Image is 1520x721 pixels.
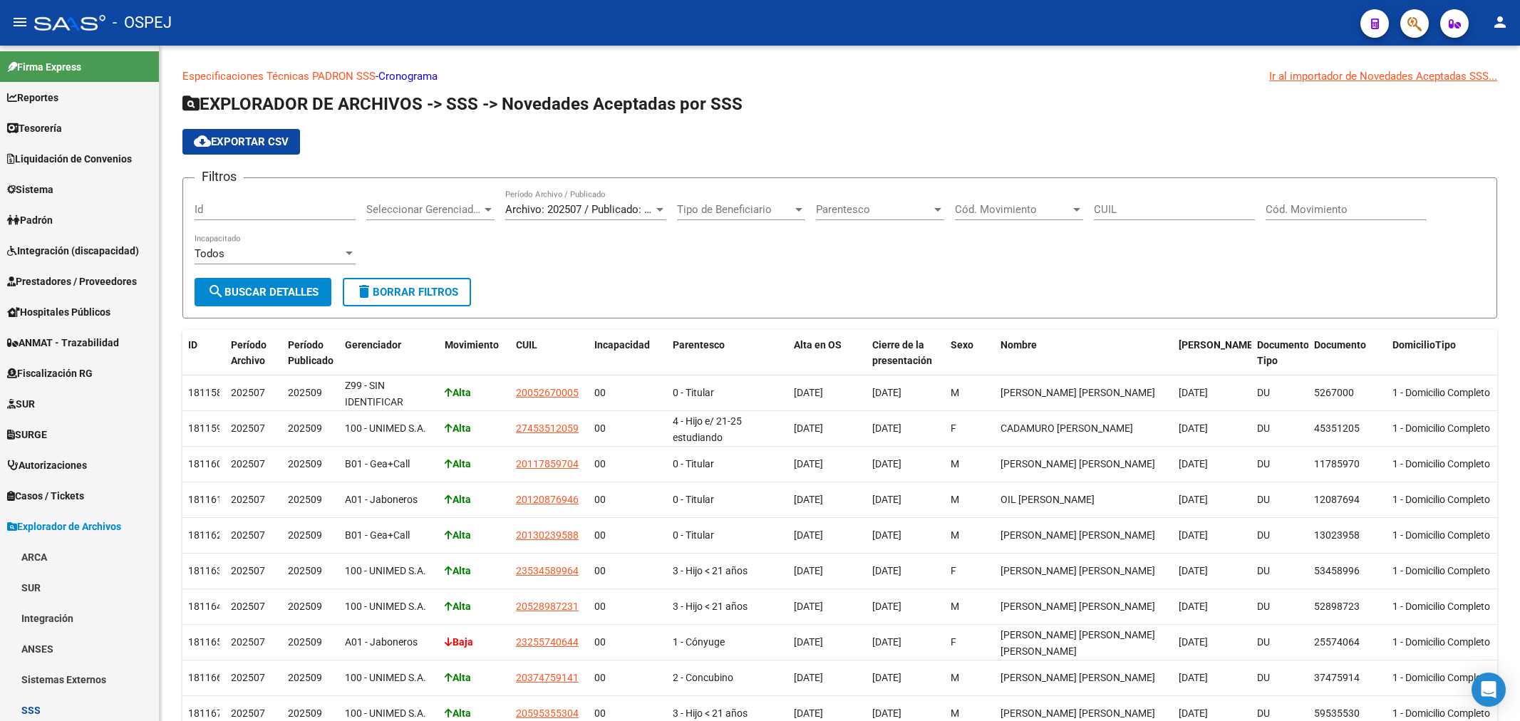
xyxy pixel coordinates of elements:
[673,529,714,541] span: 0 - Titular
[7,151,132,167] span: Liquidación de Convenios
[673,387,714,398] span: 0 - Titular
[816,203,931,216] span: Parentesco
[872,565,901,576] span: [DATE]
[288,422,322,434] span: 202509
[794,422,823,434] span: [DATE]
[11,14,29,31] mat-icon: menu
[1179,387,1208,398] span: [DATE]
[188,494,222,505] span: 181161
[288,565,322,576] span: 202509
[794,458,823,470] span: [DATE]
[1001,339,1037,351] span: Nombre
[445,387,471,398] strong: Alta
[1392,601,1490,612] span: 1 - Domicilio Completo
[339,330,439,377] datatable-header-cell: Gerenciador
[445,636,473,648] strong: Baja
[1179,707,1208,719] span: [DATE]
[951,422,956,434] span: F
[1001,601,1155,612] span: [PERSON_NAME] [PERSON_NAME]
[1308,330,1387,377] datatable-header-cell: Documento
[288,458,322,470] span: 202509
[516,707,579,719] span: 20595355304
[1491,14,1509,31] mat-icon: person
[378,70,438,83] a: Cronograma
[951,707,959,719] span: M
[1179,458,1208,470] span: [DATE]
[345,636,418,648] span: A01 - Jaboneros
[1392,672,1490,683] span: 1 - Domicilio Completo
[182,330,225,377] datatable-header-cell: ID
[345,422,426,434] span: 100 - UNIMED S.A.
[1392,565,1490,576] span: 1 - Domicilio Completo
[1257,563,1303,579] div: DU
[445,529,471,541] strong: Alta
[1314,598,1381,615] div: 52898723
[182,70,376,83] a: Especificaciones Técnicas PADRON SSS
[1257,598,1303,615] div: DU
[995,330,1173,377] datatable-header-cell: Nombre
[788,330,867,377] datatable-header-cell: Alta en OS
[673,565,748,576] span: 3 - Hijo < 21 años
[231,601,265,612] span: 202507
[445,707,471,719] strong: Alta
[1179,601,1208,612] span: [DATE]
[516,601,579,612] span: 20528987231
[794,601,823,612] span: [DATE]
[516,422,579,434] span: 27453512059
[673,636,725,648] span: 1 - Cónyuge
[1173,330,1251,377] datatable-header-cell: Fecha Nac.
[951,601,959,612] span: M
[594,598,661,615] div: 00
[288,636,322,648] span: 202509
[7,182,53,197] span: Sistema
[516,529,579,541] span: 20130239588
[794,636,823,648] span: [DATE]
[345,707,426,719] span: 100 - UNIMED S.A.
[231,458,265,470] span: 202507
[594,670,661,686] div: 00
[345,380,403,408] span: Z99 - SIN IDENTIFICAR
[1001,422,1133,434] span: CADAMURO [PERSON_NAME]
[288,387,322,398] span: 202509
[872,529,901,541] span: [DATE]
[872,339,932,367] span: Cierre de la presentación
[516,636,579,648] span: 23255740644
[366,203,482,216] span: Seleccionar Gerenciador
[516,387,579,398] span: 20052670005
[594,527,661,544] div: 00
[231,494,265,505] span: 202507
[1392,636,1490,648] span: 1 - Domicilio Completo
[1257,385,1303,401] div: DU
[1314,563,1381,579] div: 53458996
[195,167,244,187] h3: Filtros
[667,330,788,377] datatable-header-cell: Parentesco
[231,529,265,541] span: 202507
[1251,330,1308,377] datatable-header-cell: Documento Tipo
[1257,456,1303,472] div: DU
[188,565,222,576] span: 181163
[1392,422,1490,434] span: 1 - Domicilio Completo
[288,494,322,505] span: 202509
[1257,492,1303,508] div: DU
[288,707,322,719] span: 202509
[345,458,410,470] span: B01 - Gea+Call
[872,672,901,683] span: [DATE]
[188,636,222,648] span: 181165
[1179,672,1208,683] span: [DATE]
[7,427,47,442] span: SURGE
[445,494,471,505] strong: Alta
[1001,458,1155,470] span: [PERSON_NAME] [PERSON_NAME]
[673,415,742,443] span: 4 - Hijo e/ 21-25 estudiando
[1392,458,1490,470] span: 1 - Domicilio Completo
[1314,385,1381,401] div: 5267000
[7,488,84,504] span: Casos / Tickets
[1257,670,1303,686] div: DU
[794,339,842,351] span: Alta en OS
[182,68,1497,84] p: -
[794,672,823,683] span: [DATE]
[282,330,339,377] datatable-header-cell: Período Publicado
[1392,529,1490,541] span: 1 - Domicilio Completo
[872,636,901,648] span: [DATE]
[1257,339,1309,367] span: Documento Tipo
[867,330,945,377] datatable-header-cell: Cierre de la presentación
